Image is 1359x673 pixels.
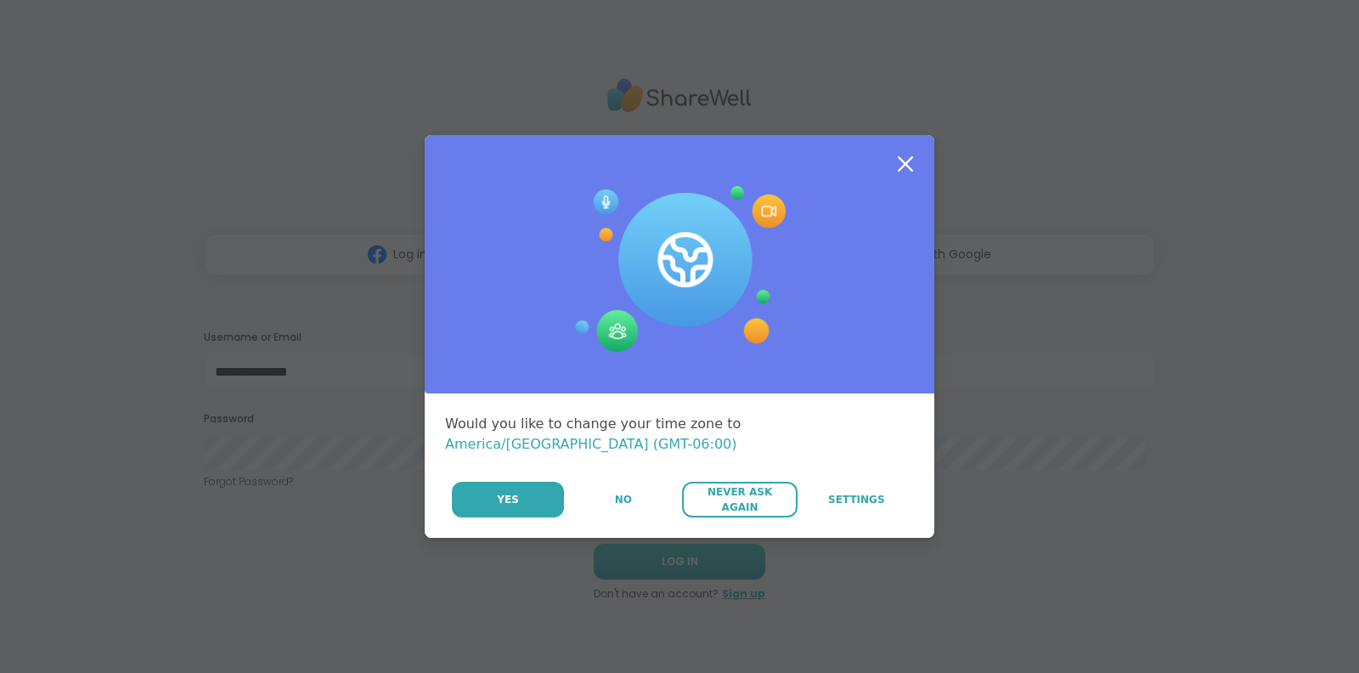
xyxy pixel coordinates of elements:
[799,482,914,517] a: Settings
[452,482,564,517] button: Yes
[682,482,797,517] button: Never Ask Again
[691,484,788,515] span: Never Ask Again
[566,482,680,517] button: No
[615,492,632,507] span: No
[497,492,519,507] span: Yes
[828,492,885,507] span: Settings
[445,436,737,452] span: America/[GEOGRAPHIC_DATA] (GMT-06:00)
[573,186,786,353] img: Session Experience
[445,414,914,455] div: Would you like to change your time zone to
